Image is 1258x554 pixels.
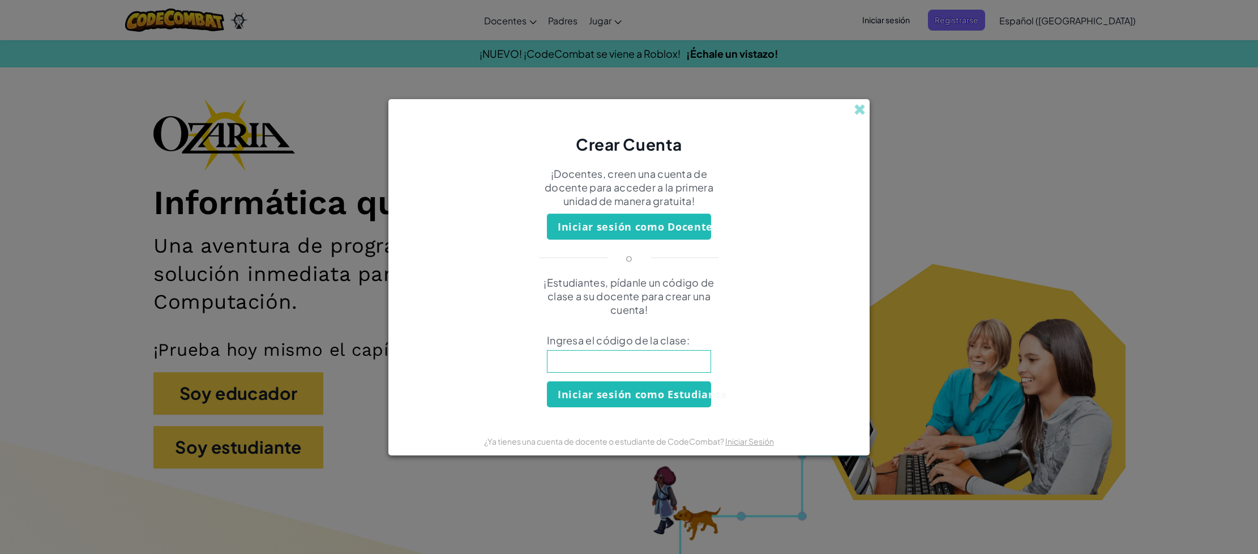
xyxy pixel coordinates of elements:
[547,381,711,407] button: Iniciar sesión como Estudiante
[484,436,725,446] span: ¿Ya tienes una cuenta de docente o estudiante de CodeCombat?
[547,214,711,240] button: Iniciar sesión como Docente
[576,134,682,154] span: Crear Cuenta
[530,167,728,208] p: ¡Docentes, creen una cuenta de docente para acceder a la primera unidad de manera gratuita!
[626,251,632,265] p: o
[530,276,728,317] p: ¡Estudiantes, pídanle un código de clase a su docente para crear una cuenta!
[725,436,774,446] a: Iniciar Sesión
[547,334,711,347] span: Ingresa el código de la clase:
